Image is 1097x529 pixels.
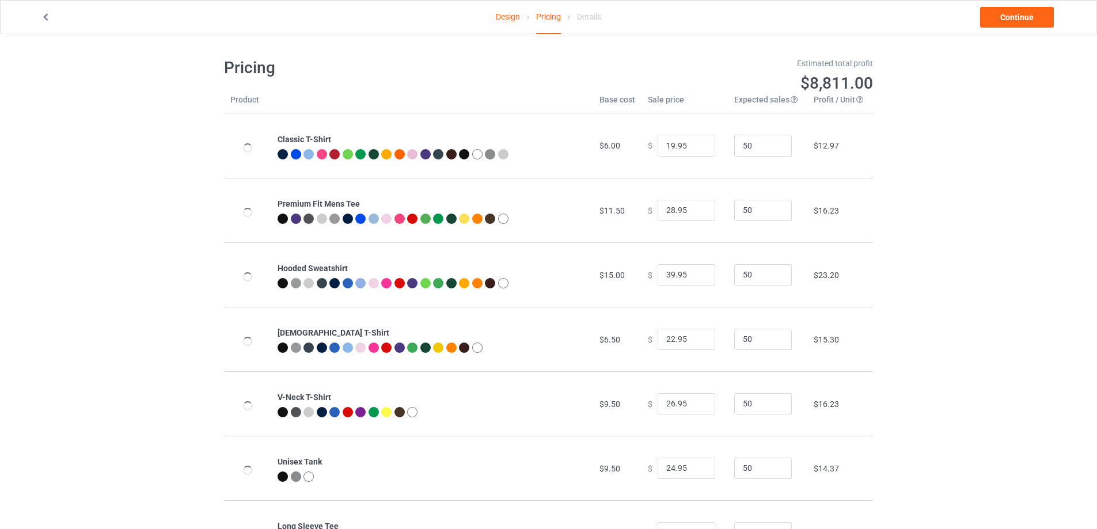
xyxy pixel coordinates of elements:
[599,206,625,215] span: $11.50
[648,205,652,215] span: $
[800,74,873,93] span: $8,811.00
[224,58,541,78] h1: Pricing
[814,206,839,215] span: $16.23
[814,399,839,409] span: $16.23
[648,334,652,344] span: $
[599,399,620,409] span: $9.50
[980,7,1054,28] a: Continue
[291,471,301,482] img: heather_texture.png
[648,399,652,408] span: $
[329,214,340,224] img: heather_texture.png
[485,149,495,159] img: heather_texture.png
[278,199,360,208] b: Premium Fit Mens Tee
[278,328,389,337] b: [DEMOGRAPHIC_DATA] T-Shirt
[814,335,839,344] span: $15.30
[577,1,601,33] div: Details
[642,94,728,113] th: Sale price
[599,271,625,280] span: $15.00
[599,335,620,344] span: $6.50
[814,141,839,150] span: $12.97
[599,464,620,473] span: $9.50
[599,141,620,150] span: $6.00
[648,141,652,150] span: $
[224,94,271,113] th: Product
[278,457,322,466] b: Unisex Tank
[278,264,348,273] b: Hooded Sweatshirt
[557,58,874,69] div: Estimated total profit
[593,94,642,113] th: Base cost
[648,463,652,473] span: $
[814,271,839,280] span: $23.20
[807,94,873,113] th: Profit / Unit
[496,1,520,33] a: Design
[536,1,561,34] div: Pricing
[648,270,652,279] span: $
[278,393,331,402] b: V-Neck T-Shirt
[814,464,839,473] span: $14.37
[278,135,331,144] b: Classic T-Shirt
[728,94,807,113] th: Expected sales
